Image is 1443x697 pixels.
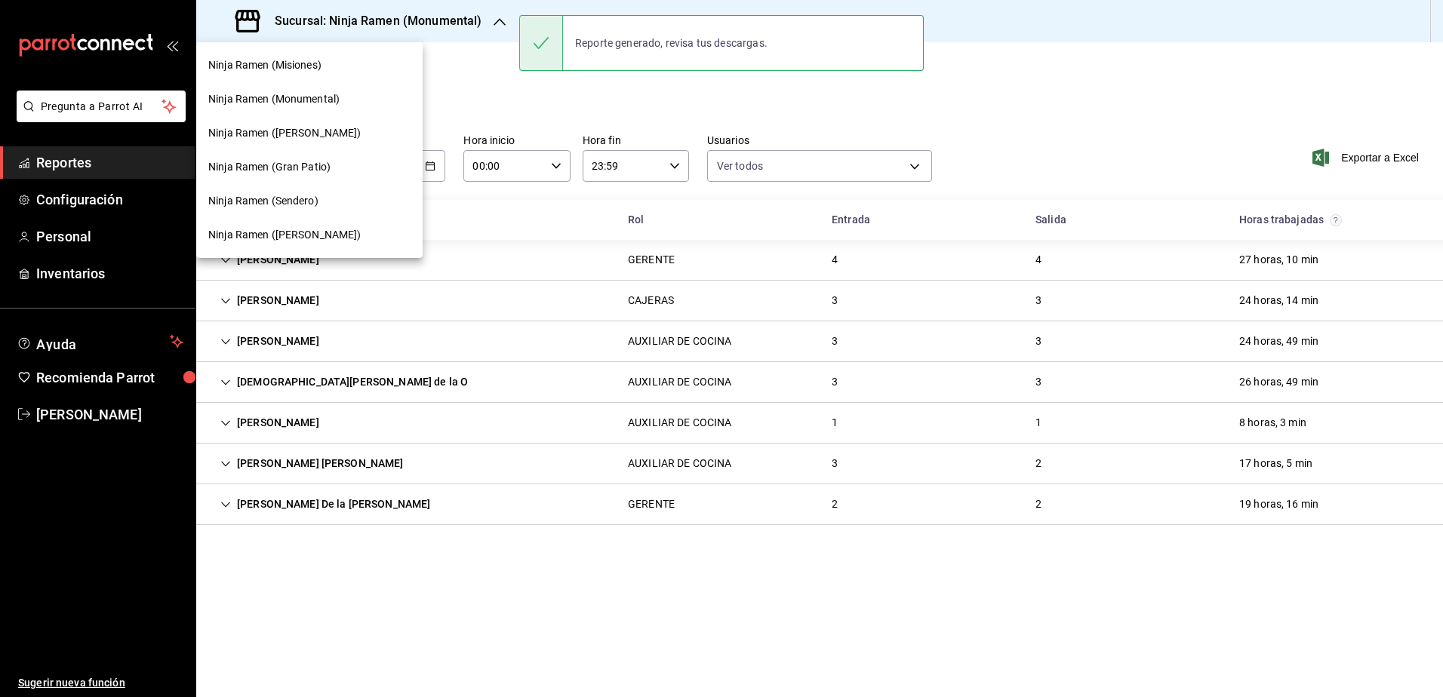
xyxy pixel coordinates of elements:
div: Reporte generado, revisa tus descargas. [563,26,780,60]
span: Ninja Ramen (Monumental) [208,91,340,107]
span: Ninja Ramen (Misiones) [208,57,322,73]
span: Ninja Ramen ([PERSON_NAME]) [208,125,362,141]
span: Ninja Ramen ([PERSON_NAME]) [208,227,362,243]
div: Ninja Ramen (Sendero) [196,184,423,218]
div: Ninja Ramen (Monumental) [196,82,423,116]
div: Ninja Ramen ([PERSON_NAME]) [196,218,423,252]
span: Ninja Ramen (Sendero) [208,193,318,209]
div: Ninja Ramen ([PERSON_NAME]) [196,116,423,150]
div: Ninja Ramen (Gran Patio) [196,150,423,184]
div: Ninja Ramen (Misiones) [196,48,423,82]
span: Ninja Ramen (Gran Patio) [208,159,331,175]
